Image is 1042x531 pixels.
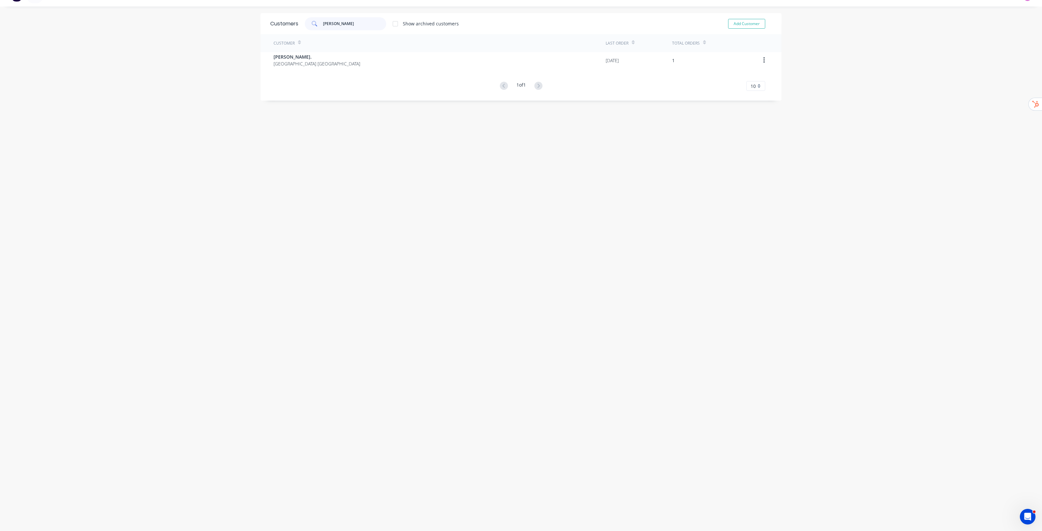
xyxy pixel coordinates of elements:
[403,20,459,27] div: Show archived customers
[274,60,360,67] span: [GEOGRAPHIC_DATA] [GEOGRAPHIC_DATA]
[323,17,387,30] input: Search customers...
[606,57,619,64] div: [DATE]
[606,40,628,46] div: Last Order
[274,40,295,46] div: Customer
[1020,509,1035,524] iframe: Intercom live chat
[672,40,700,46] div: Total Orders
[751,83,756,90] span: 10
[274,53,360,60] span: [PERSON_NAME].
[728,19,765,29] button: Add Customer
[672,57,675,64] div: 1
[516,81,526,91] div: 1 of 1
[270,20,298,28] div: Customers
